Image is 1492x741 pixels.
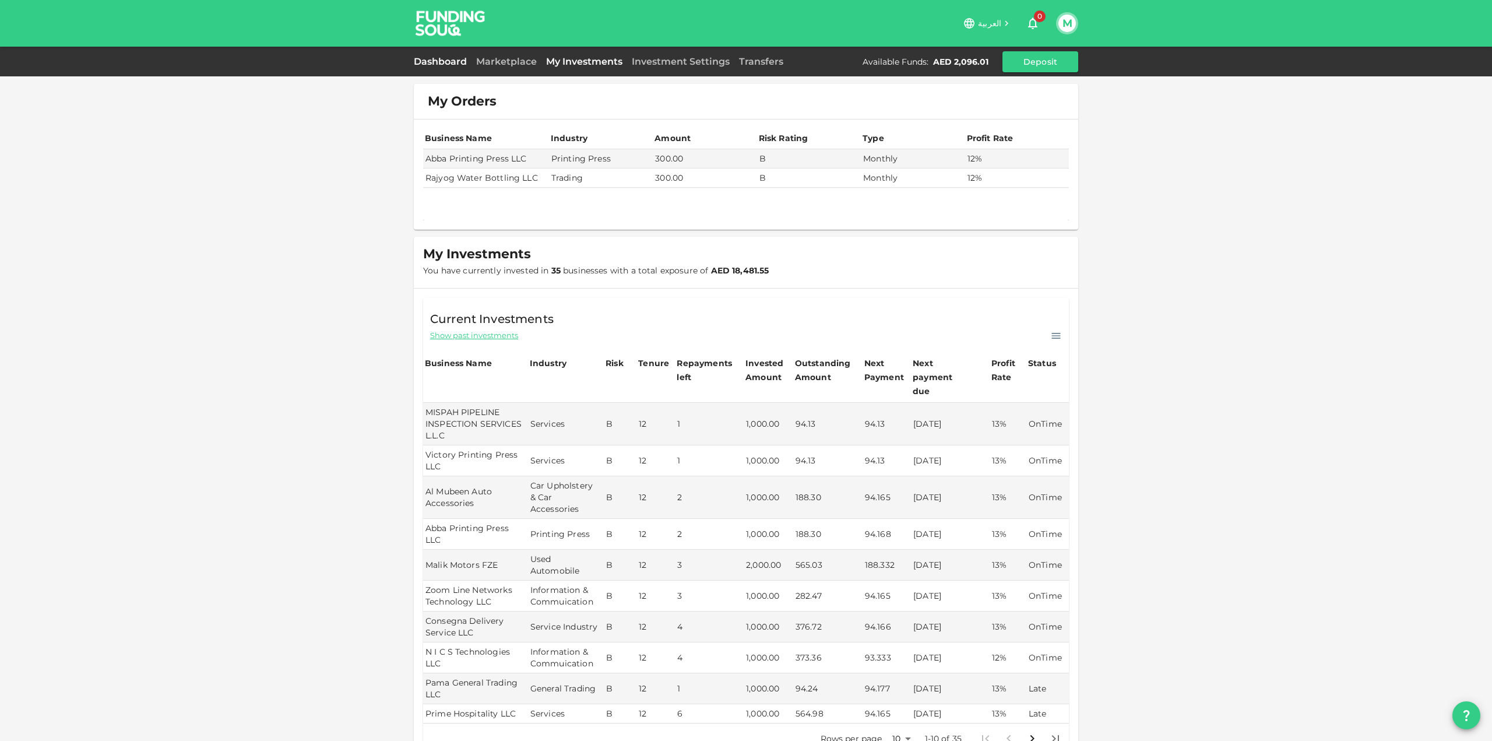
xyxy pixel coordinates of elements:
td: [DATE] [911,673,990,704]
strong: AED 18,481.55 [711,265,769,276]
td: Services [528,445,604,476]
div: Invested Amount [745,356,791,384]
td: [DATE] [911,704,990,724]
a: Investment Settings [627,56,734,67]
div: Next payment due [913,356,971,398]
td: B [604,704,636,724]
td: 1 [675,403,744,445]
td: B [757,149,861,168]
td: 3 [675,550,744,581]
td: 94.165 [863,476,911,519]
td: 1 [675,673,744,704]
td: 12 [636,612,675,642]
td: Services [528,403,604,445]
td: B [604,642,636,673]
td: OnTime [1026,581,1069,612]
td: [DATE] [911,445,990,476]
td: 94.168 [863,519,911,550]
td: 93.333 [863,642,911,673]
td: 12 [636,642,675,673]
td: [DATE] [911,476,990,519]
div: Next Payment [864,356,909,384]
td: 13% [990,612,1026,642]
div: Repayments left [677,356,735,384]
td: N I C S Technologies LLC [423,642,528,673]
td: OnTime [1026,612,1069,642]
td: 12 [636,403,675,445]
td: Trading [549,168,653,188]
td: 1,000.00 [744,476,793,519]
td: 376.72 [793,612,863,642]
td: Information & Commuication [528,581,604,612]
div: Industry [551,131,587,145]
td: 12% [965,149,1069,168]
td: OnTime [1026,445,1069,476]
td: 565.03 [793,550,863,581]
td: 2,000.00 [744,550,793,581]
td: 12 [636,476,675,519]
td: 12% [990,642,1026,673]
td: Information & Commuication [528,642,604,673]
td: 94.13 [863,403,911,445]
div: Status [1028,356,1057,370]
button: Deposit [1002,51,1078,72]
td: B [757,168,861,188]
td: Late [1026,704,1069,724]
td: 94.165 [863,581,911,612]
td: 1,000.00 [744,519,793,550]
td: B [604,581,636,612]
td: Car Upholstery & Car Accessories [528,476,604,519]
td: 1,000.00 [744,445,793,476]
a: My Investments [541,56,627,67]
a: Transfers [734,56,788,67]
div: Business Name [425,356,492,370]
span: You have currently invested in businesses with a total exposure of [423,265,769,276]
td: 94.13 [793,445,863,476]
td: 1,000.00 [744,581,793,612]
span: My Orders [428,93,497,110]
td: B [604,612,636,642]
td: OnTime [1026,550,1069,581]
td: 12 [636,673,675,704]
td: General Trading [528,673,604,704]
td: 2 [675,519,744,550]
button: M [1058,15,1076,32]
td: 4 [675,642,744,673]
div: Profit Rate [967,131,1014,145]
div: Profit Rate [991,356,1025,384]
td: 94.13 [793,403,863,445]
td: B [604,445,636,476]
td: 1,000.00 [744,673,793,704]
div: Industry [530,356,566,370]
span: Show past investments [430,330,518,341]
td: Abba Printing Press LLC [423,519,528,550]
td: Consegna Delivery Service LLC [423,612,528,642]
span: My Investments [423,246,531,262]
td: 13% [990,403,1026,445]
td: 2 [675,476,744,519]
td: 3 [675,581,744,612]
td: 13% [990,445,1026,476]
td: 12 [636,445,675,476]
td: 1 [675,445,744,476]
td: 4 [675,612,744,642]
td: 94.165 [863,704,911,724]
td: Monthly [861,168,965,188]
td: 300.00 [653,168,756,188]
td: 12 [636,581,675,612]
td: B [604,673,636,704]
td: 300.00 [653,149,756,168]
td: Rajyog Water Bottling LLC [423,168,549,188]
td: 12 [636,519,675,550]
td: 13% [990,476,1026,519]
td: 282.47 [793,581,863,612]
td: MISPAH PIPELINE INSPECTION SERVICES L.L.C [423,403,528,445]
td: 188.332 [863,550,911,581]
td: Prime Hospitality LLC [423,704,528,724]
